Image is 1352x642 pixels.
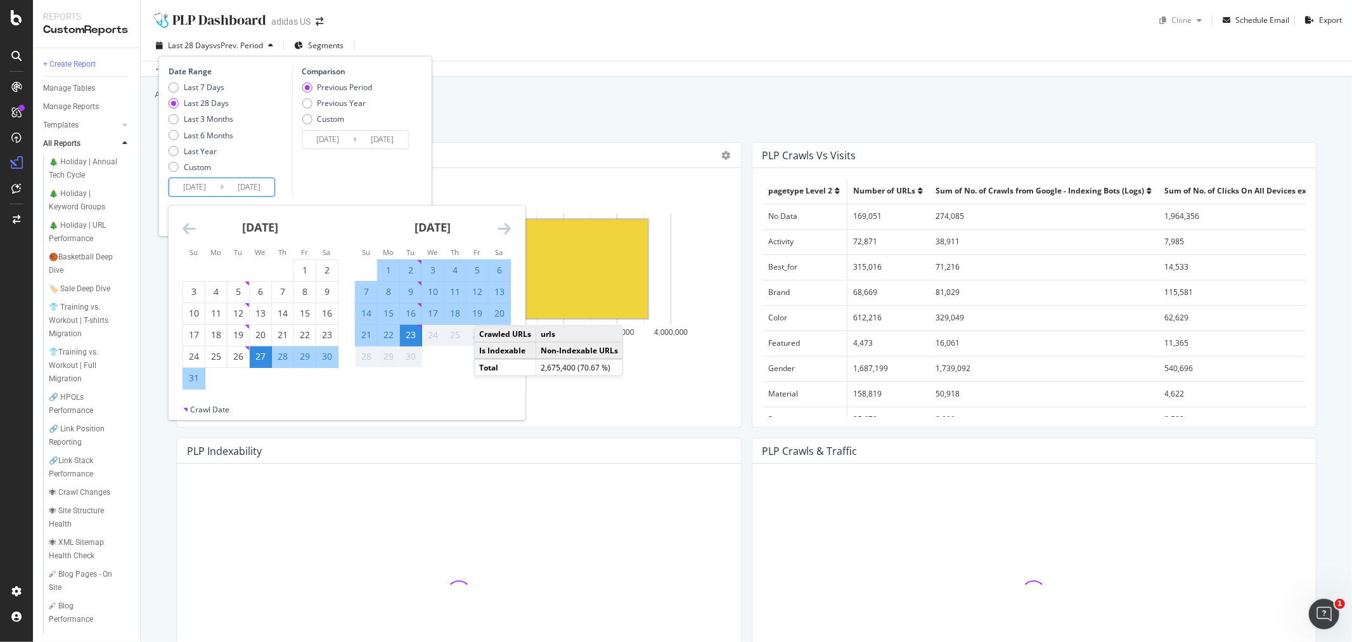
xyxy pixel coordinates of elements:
[930,254,1159,280] td: 71,216
[930,204,1159,229] td: 274,085
[169,130,233,141] div: Last 6 Months
[43,23,130,37] div: CustomReports
[49,155,131,182] a: 🎄 Holiday | Annual Tech Cycle
[316,307,338,320] div: 16
[847,331,930,356] td: 4,473
[250,329,271,341] div: 20
[183,367,205,389] td: Selected. Sunday, August 31, 2025
[294,307,316,320] div: 15
[357,131,408,148] input: End Date
[400,307,422,320] div: 16
[356,285,377,298] div: 7
[183,324,205,346] td: Choose Sunday, August 17, 2025 as your check-in date. It’s available.
[488,281,510,303] td: Selected. Saturday, September 13, 2025
[422,259,444,281] td: Selected. Wednesday, September 3, 2025
[205,350,227,363] div: 25
[49,282,131,296] a: 🏷️ Sale Deep Dive
[422,281,444,303] td: Selected. Wednesday, September 10, 2025
[43,58,131,71] a: + Create Report
[294,350,316,363] div: 29
[49,423,121,449] div: 🔗 Link Position Reporting
[936,185,1145,196] span: Sum of No. of Crawls from Google - Indexing Bots (Logs)
[227,346,249,367] td: Choose Tuesday, August 26, 2025 as your check-in date. It’s available.
[169,178,220,196] input: Start Date
[49,599,119,626] div: 🖋 Blog Performance
[250,285,271,298] div: 6
[427,247,437,257] small: We
[444,285,466,298] div: 11
[271,324,293,346] td: Choose Thursday, August 21, 2025 as your check-in date. It’s available.
[355,303,377,324] td: Selected. Sunday, September 14, 2025
[183,350,205,363] div: 24
[271,346,293,367] td: Selected. Thursday, August 28, 2025
[847,229,930,254] td: 72,871
[722,151,731,160] div: gear
[316,17,323,26] div: arrow-right-arrow-left
[294,329,316,341] div: 22
[49,187,131,214] a: 🎄 Holiday | Keyword Groups
[378,264,399,277] div: 1
[43,100,99,114] div: Manage Reports
[323,247,330,257] small: Sa
[356,329,377,341] div: 21
[536,326,622,343] td: urls
[49,391,131,417] a: 🔗 HPQLs Performance
[399,324,422,346] td: Selected as end date. Tuesday, September 23, 2025
[293,281,316,303] td: Choose Friday, August 8, 2025 as your check-in date. It’s available.
[49,454,131,481] a: 🔗Link Stack Performance
[169,98,233,108] div: Last 28 Days
[49,536,122,563] div: 🕷 XML Sitemap Health Check
[169,82,233,93] div: Last 7 Days
[49,504,120,531] div: 🕷 Site Structure Health
[168,40,213,51] span: Last 28 Days
[473,247,480,257] small: Fr
[444,264,466,277] div: 4
[377,303,399,324] td: Selected. Monday, September 15, 2025
[49,346,131,386] a: 👕Training vs. Workout | Full Migration
[49,251,120,277] div: 🏀Basketball Deep Dive
[415,219,451,235] strong: [DATE]
[316,324,338,346] td: Choose Saturday, August 23, 2025 as your check-in date. It’s available.
[422,329,444,341] div: 24
[1171,15,1192,25] div: Clone
[399,281,422,303] td: Selected. Tuesday, September 9, 2025
[302,82,372,93] div: Previous Period
[763,305,847,331] td: Color
[183,221,196,237] div: Move backward to switch to the previous month.
[184,162,211,173] div: Custom
[183,346,205,367] td: Choose Sunday, August 24, 2025 as your check-in date. It’s available.
[400,264,422,277] div: 2
[234,247,242,257] small: Tu
[1235,15,1289,25] div: Schedule Email
[316,350,338,363] div: 30
[184,130,233,141] div: Last 6 Months
[930,305,1159,331] td: 329,049
[228,350,249,363] div: 26
[49,219,122,246] div: 🎄 Holiday | URL Performance
[183,307,205,320] div: 10
[355,324,377,346] td: Selected. Sunday, September 21, 2025
[271,15,311,28] div: adidas US
[488,303,510,324] td: Selected. Saturday, September 20, 2025
[930,407,1159,432] td: 2,999
[444,281,466,303] td: Selected. Thursday, September 11, 2025
[184,98,229,108] div: Last 28 Days
[752,142,1317,428] div: PLP Crawls Vs Visitspagetype Level 2Number of URLsSum of No. of Crawls from Google - Indexing Bot...
[302,66,412,77] div: Comparison
[227,281,249,303] td: Choose Tuesday, August 5, 2025 as your check-in date. It’s available.
[377,324,399,346] td: Selected. Monday, September 22, 2025
[847,407,930,432] td: 35,670
[43,58,96,71] div: + Create Report
[227,303,249,324] td: Choose Tuesday, August 12, 2025 as your check-in date. It’s available.
[255,247,265,257] small: We
[316,281,338,303] td: Choose Saturday, August 9, 2025 as your check-in date. It’s available.
[228,329,249,341] div: 19
[205,285,227,298] div: 4
[293,303,316,324] td: Choose Friday, August 15, 2025 as your check-in date. It’s available.
[400,329,422,341] div: 23
[289,36,349,56] button: Segments
[317,114,344,124] div: Custom
[355,281,377,303] td: Selected. Sunday, September 7, 2025
[213,40,263,51] span: vs Prev. Period
[249,346,271,367] td: Selected as start date. Wednesday, August 27, 2025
